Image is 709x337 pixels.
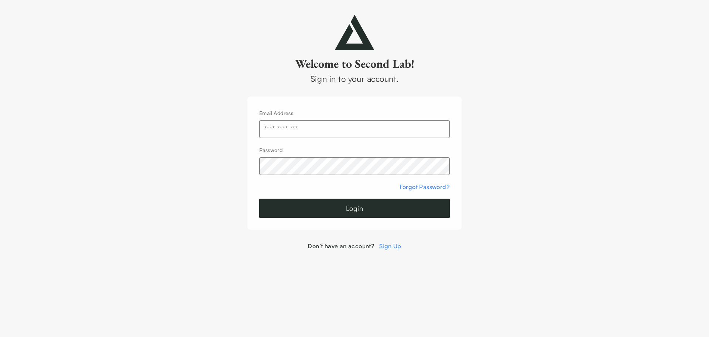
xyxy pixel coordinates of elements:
[400,183,450,191] a: Forgot Password?
[259,110,293,116] label: Email Address
[379,242,401,250] a: Sign Up
[247,73,462,85] div: Sign in to your account.
[259,199,450,218] button: Login
[259,147,282,153] label: Password
[335,15,374,50] img: secondlab-logo
[247,56,462,71] h2: Welcome to Second Lab!
[247,242,462,250] div: Don’t have an account?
